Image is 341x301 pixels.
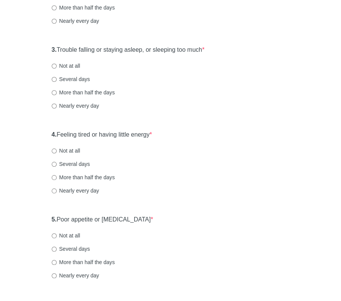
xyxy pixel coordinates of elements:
input: More than half the days [52,260,57,265]
strong: 3. [52,46,57,53]
input: More than half the days [52,175,57,180]
input: Nearly every day [52,188,57,193]
label: More than half the days [52,174,115,181]
label: More than half the days [52,258,115,266]
input: More than half the days [52,90,57,95]
label: Nearly every day [52,272,99,279]
label: Poor appetite or [MEDICAL_DATA] [52,215,153,224]
input: Not at all [52,64,57,68]
label: Nearly every day [52,187,99,194]
label: Not at all [52,62,80,70]
label: Several days [52,160,90,168]
input: More than half the days [52,5,57,10]
label: Trouble falling or staying asleep, or sleeping too much [52,46,205,54]
label: Not at all [52,147,80,154]
input: Several days [52,162,57,167]
label: Not at all [52,232,80,239]
input: Several days [52,247,57,252]
label: More than half the days [52,4,115,11]
label: Feeling tired or having little energy [52,131,152,139]
input: Not at all [52,233,57,238]
label: Several days [52,75,90,83]
strong: 5. [52,216,57,223]
label: Nearly every day [52,17,99,25]
input: Not at all [52,148,57,153]
input: Several days [52,77,57,82]
label: Nearly every day [52,102,99,110]
strong: 4. [52,131,57,138]
input: Nearly every day [52,19,57,24]
label: Several days [52,245,90,253]
label: More than half the days [52,89,115,96]
input: Nearly every day [52,273,57,278]
input: Nearly every day [52,104,57,108]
